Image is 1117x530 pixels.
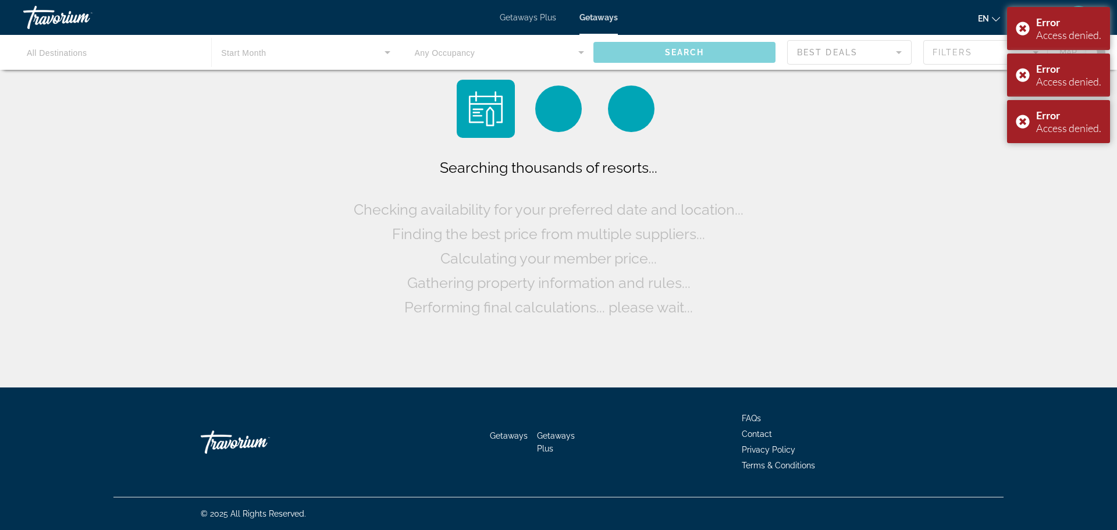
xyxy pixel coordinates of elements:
[1036,109,1101,122] div: Error
[201,509,306,518] span: © 2025 All Rights Reserved.
[490,431,528,440] a: Getaways
[742,429,772,439] a: Contact
[1036,29,1101,41] div: Access denied.
[392,225,705,243] span: Finding the best price from multiple suppliers...
[1036,16,1101,29] div: Error
[1036,122,1101,134] div: Access denied.
[404,298,693,316] span: Performing final calculations... please wait...
[1063,5,1094,30] button: User Menu
[23,2,140,33] a: Travorium
[440,250,657,267] span: Calculating your member price...
[742,461,815,470] a: Terms & Conditions
[407,274,691,291] span: Gathering property information and rules...
[1036,62,1101,75] div: Error
[978,10,1000,27] button: Change language
[500,13,556,22] a: Getaways Plus
[579,13,618,22] a: Getaways
[201,425,317,460] a: Go Home
[440,159,657,176] span: Searching thousands of resorts...
[537,431,575,453] a: Getaways Plus
[742,414,761,423] a: FAQs
[742,445,795,454] a: Privacy Policy
[978,14,989,23] span: en
[354,201,744,218] span: Checking availability for your preferred date and location...
[1036,75,1101,88] div: Access denied.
